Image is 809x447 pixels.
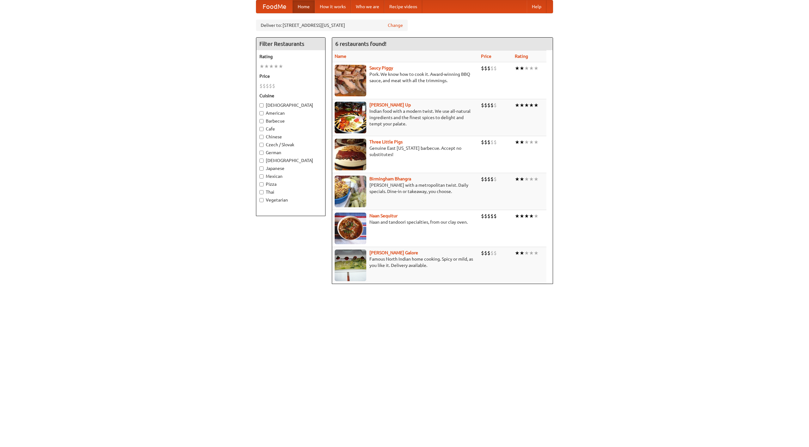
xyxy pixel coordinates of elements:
[259,151,264,155] input: German
[520,65,524,72] li: ★
[494,250,497,257] li: $
[369,250,418,255] a: [PERSON_NAME] Galore
[481,65,484,72] li: $
[259,190,264,194] input: Thai
[259,159,264,163] input: [DEMOGRAPHIC_DATA]
[259,102,322,108] label: [DEMOGRAPHIC_DATA]
[481,54,491,59] a: Price
[315,0,351,13] a: How it works
[494,102,497,109] li: $
[369,139,403,144] b: Three Little Pigs
[259,53,322,60] h5: Rating
[487,250,490,257] li: $
[484,250,487,257] li: $
[269,82,272,89] li: $
[259,143,264,147] input: Czech / Slovak
[264,63,269,70] li: ★
[487,176,490,183] li: $
[534,213,538,220] li: ★
[259,189,322,195] label: Thai
[351,0,384,13] a: Who we are
[520,139,524,146] li: ★
[259,126,322,132] label: Cafe
[529,65,534,72] li: ★
[278,63,283,70] li: ★
[335,65,366,96] img: saucy.jpg
[487,139,490,146] li: $
[335,108,476,127] p: Indian food with a modern twist. We use all-natural ingredients and the finest spices to delight ...
[515,250,520,257] li: ★
[524,65,529,72] li: ★
[259,118,322,124] label: Barbecue
[369,65,393,70] a: Saucy Piggy
[259,63,264,70] li: ★
[335,176,366,207] img: bhangra.jpg
[259,198,264,202] input: Vegetarian
[335,182,476,195] p: [PERSON_NAME] with a metropolitan twist. Daily specials. Dine-in or takeaway, you choose.
[369,102,411,107] a: [PERSON_NAME] Up
[293,0,315,13] a: Home
[259,127,264,131] input: Cafe
[527,0,546,13] a: Help
[369,213,398,218] a: Naan Sequitur
[494,176,497,183] li: $
[274,63,278,70] li: ★
[490,102,494,109] li: $
[529,250,534,257] li: ★
[259,197,322,203] label: Vegetarian
[335,139,366,170] img: littlepigs.jpg
[259,165,322,172] label: Japanese
[481,139,484,146] li: $
[259,103,264,107] input: [DEMOGRAPHIC_DATA]
[484,176,487,183] li: $
[256,0,293,13] a: FoodMe
[524,139,529,146] li: ★
[335,145,476,158] p: Genuine East [US_STATE] barbecue. Accept no substitutes!
[524,250,529,257] li: ★
[369,176,411,181] a: Birmingham Bhangra
[524,102,529,109] li: ★
[335,71,476,84] p: Pork. We know how to cook it. Award-winning BBQ sauce, and meat with all the trimmings.
[494,213,497,220] li: $
[490,176,494,183] li: $
[259,157,322,164] label: [DEMOGRAPHIC_DATA]
[256,38,325,50] h4: Filter Restaurants
[256,20,408,31] div: Deliver to: [STREET_ADDRESS][US_STATE]
[529,139,534,146] li: ★
[259,174,264,178] input: Mexican
[259,135,264,139] input: Chinese
[534,250,538,257] li: ★
[490,139,494,146] li: $
[534,65,538,72] li: ★
[529,102,534,109] li: ★
[259,149,322,156] label: German
[259,110,322,116] label: American
[490,250,494,257] li: $
[494,139,497,146] li: $
[335,219,476,225] p: Naan and tandoori specialties, from our clay oven.
[520,250,524,257] li: ★
[263,82,266,89] li: $
[259,82,263,89] li: $
[520,102,524,109] li: ★
[259,142,322,148] label: Czech / Slovak
[259,182,264,186] input: Pizza
[388,22,403,28] a: Change
[259,111,264,115] input: American
[534,139,538,146] li: ★
[259,173,322,179] label: Mexican
[481,250,484,257] li: $
[259,119,264,123] input: Barbecue
[487,213,490,220] li: $
[259,93,322,99] h5: Cuisine
[487,65,490,72] li: $
[484,139,487,146] li: $
[481,176,484,183] li: $
[272,82,275,89] li: $
[481,213,484,220] li: $
[494,65,497,72] li: $
[515,102,520,109] li: ★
